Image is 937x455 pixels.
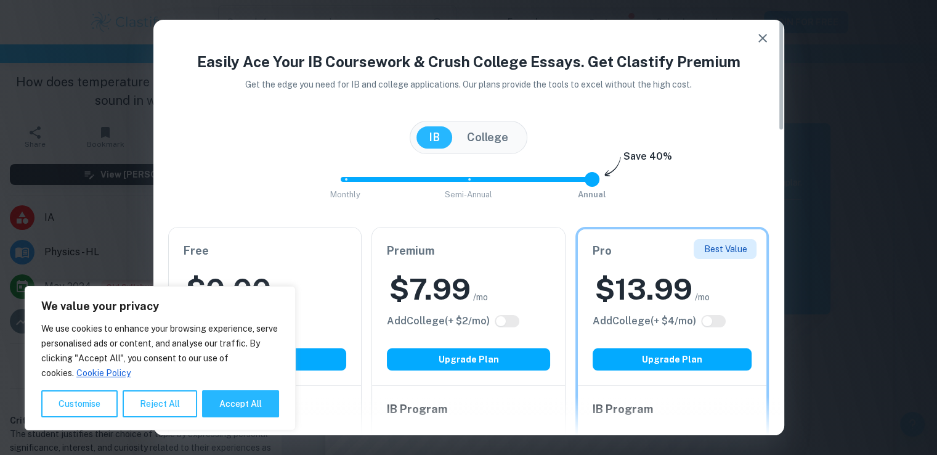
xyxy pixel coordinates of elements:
span: Semi-Annual [445,190,492,199]
button: Upgrade Plan [593,348,752,371]
div: We value your privacy [25,286,296,430]
button: IB [416,126,452,149]
h2: $ 7.99 [389,269,471,309]
h6: Premium [387,242,550,260]
p: We value your privacy [41,299,279,314]
h4: Easily Ace Your IB Coursework & Crush College Essays. Get Clastify Premium [168,51,769,73]
span: Annual [578,190,606,199]
button: College [455,126,521,149]
img: subscription-arrow.svg [604,157,621,178]
h6: Free [184,242,347,260]
h6: Click to see all the additional College features. [593,314,696,329]
h6: Click to see all the additional College features. [387,314,490,329]
p: Best Value [704,242,747,256]
h2: $ 13.99 [595,269,692,309]
h6: Save 40% [623,149,672,170]
span: Monthly [330,190,360,199]
span: /mo [695,290,710,304]
button: Customise [41,390,118,417]
p: Get the edge you need for IB and college applications. Our plans provide the tools to excel witho... [228,78,709,91]
button: Reject All [123,390,197,417]
h2: $ 0.00 [186,269,271,309]
h6: Pro [593,242,752,260]
button: Upgrade Plan [387,348,550,371]
a: Cookie Policy [76,367,131,379]
button: Accept All [202,390,279,417]
p: We use cookies to enhance your browsing experience, serve personalised ads or content, and analys... [41,321,279,380]
span: /mo [473,290,488,304]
